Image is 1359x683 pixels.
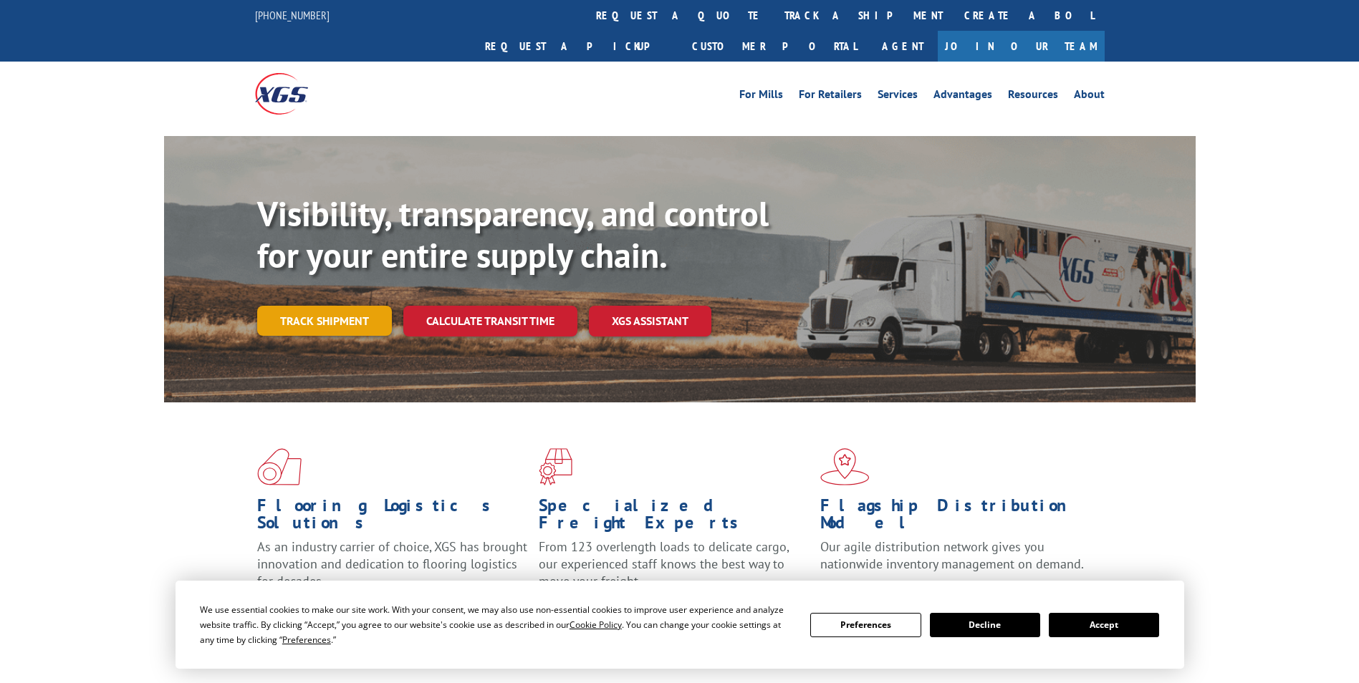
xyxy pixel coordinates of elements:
img: xgs-icon-flagship-distribution-model-red [820,448,870,485]
a: XGS ASSISTANT [589,306,711,336]
button: Decline [930,613,1040,637]
a: For Retailers [799,89,862,105]
a: About [1074,89,1105,105]
b: Visibility, transparency, and control for your entire supply chain. [257,191,769,277]
h1: Flooring Logistics Solutions [257,497,528,538]
a: Calculate transit time [403,306,577,336]
a: Request a pickup [474,31,681,62]
a: Advantages [933,89,992,105]
a: Services [878,89,918,105]
a: [PHONE_NUMBER] [255,8,330,22]
div: Cookie Consent Prompt [176,581,1184,669]
span: Preferences [282,634,331,646]
div: We use essential cookies to make our site work. With your consent, we may also use non-essential ... [200,602,793,647]
img: xgs-icon-total-supply-chain-intelligence-red [257,448,302,485]
a: For Mills [739,89,783,105]
a: Join Our Team [938,31,1105,62]
p: From 123 overlength loads to delicate cargo, our experienced staff knows the best way to move you... [539,538,810,602]
button: Preferences [810,613,921,637]
a: Agent [868,31,938,62]
img: xgs-icon-focused-on-flooring-red [539,448,572,485]
span: As an industry carrier of choice, XGS has brought innovation and dedication to flooring logistics... [257,538,527,589]
a: Track shipment [257,306,392,336]
h1: Flagship Distribution Model [820,497,1091,538]
span: Our agile distribution network gives you nationwide inventory management on demand. [820,538,1084,572]
a: Resources [1008,89,1058,105]
button: Accept [1049,613,1159,637]
span: Cookie Policy [570,619,622,631]
a: Customer Portal [681,31,868,62]
h1: Specialized Freight Experts [539,497,810,538]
